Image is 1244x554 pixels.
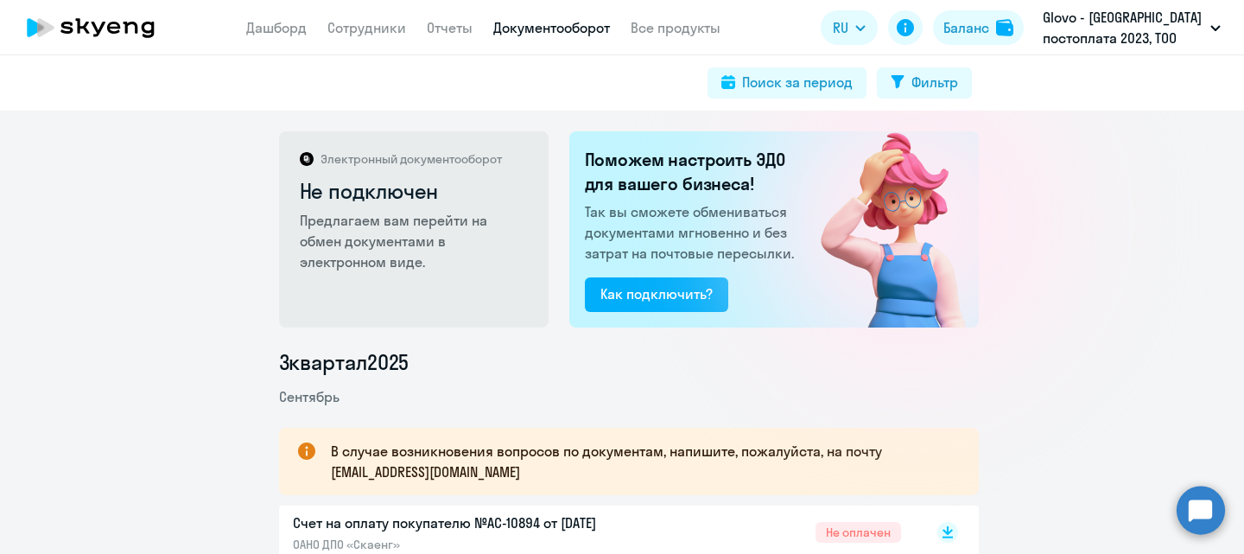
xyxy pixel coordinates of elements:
p: Glovo - [GEOGRAPHIC_DATA] постоплата 2023, ТОО GLOVO [GEOGRAPHIC_DATA] [1043,7,1203,48]
span: Сентябрь [279,388,340,405]
p: Предлагаем вам перейти на обмен документами в электронном виде. [300,210,530,272]
a: Дашборд [246,19,307,36]
div: Поиск за период [742,72,853,92]
div: Баланс [943,17,989,38]
span: Не оплачен [816,522,901,543]
div: Фильтр [911,72,958,92]
button: Фильтр [877,67,972,99]
p: Так вы сможете обмениваться документами мгновенно и без затрат на почтовые пересылки. [585,201,799,264]
img: not_connected [784,131,979,328]
img: balance [996,19,1013,36]
p: Электронный документооборот [321,151,502,167]
p: ОАНО ДПО «Скаенг» [293,537,656,552]
button: Балансbalance [933,10,1024,45]
div: Как подключить? [600,283,713,304]
h2: Поможем настроить ЭДО для вашего бизнеса! [585,148,799,196]
button: Glovo - [GEOGRAPHIC_DATA] постоплата 2023, ТОО GLOVO [GEOGRAPHIC_DATA] [1034,7,1229,48]
h2: Не подключен [300,177,530,205]
p: Счет на оплату покупателю №AC-10894 от [DATE] [293,513,656,533]
p: В случае возникновения вопросов по документам, напишите, пожалуйста, на почту [EMAIL_ADDRESS][DOM... [331,441,948,482]
a: Отчеты [427,19,473,36]
button: RU [821,10,878,45]
a: Все продукты [631,19,720,36]
button: Поиск за период [708,67,866,99]
li: 3 квартал 2025 [279,348,979,376]
button: Как подключить? [585,277,728,312]
a: Документооборот [493,19,610,36]
span: RU [833,17,848,38]
a: Счет на оплату покупателю №AC-10894 от [DATE]ОАНО ДПО «Скаенг»Не оплачен [293,513,901,552]
a: Сотрудники [327,19,406,36]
